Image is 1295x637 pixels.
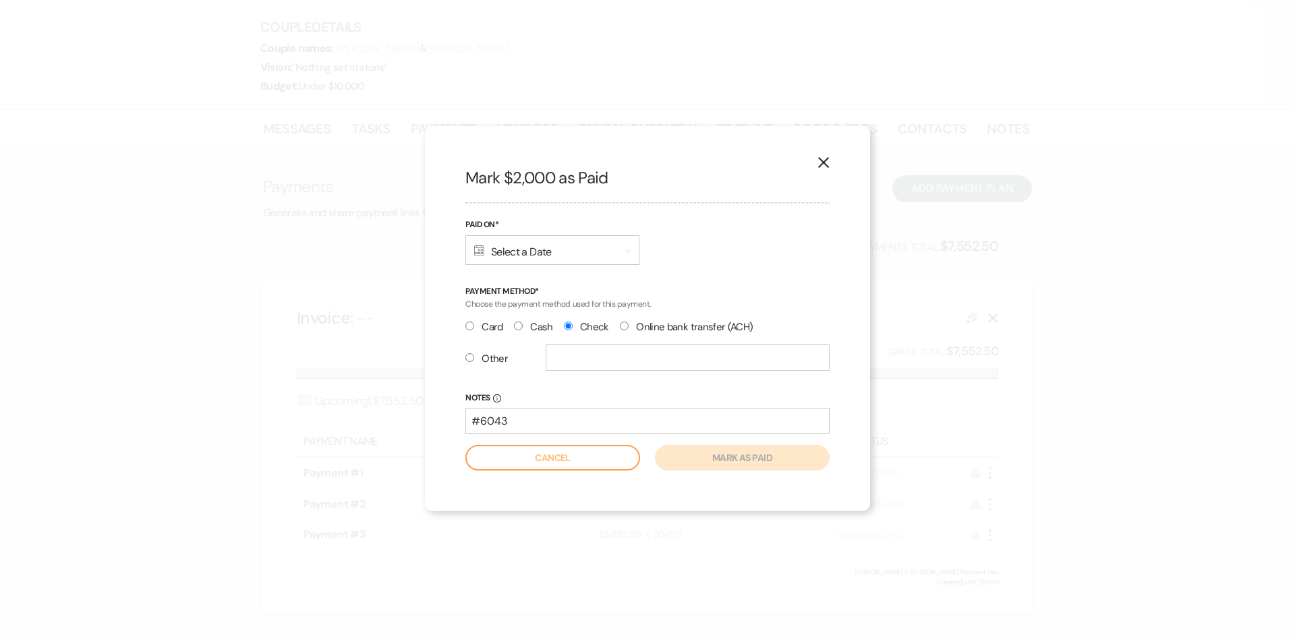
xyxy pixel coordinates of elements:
label: Cash [514,318,553,336]
label: Online bank transfer (ACH) [620,318,753,336]
input: Other [465,353,474,362]
label: Paid On* [465,218,639,233]
input: Check [564,322,573,330]
input: Card [465,322,474,330]
h2: Mark $2,000 as Paid [465,166,830,189]
label: Check [564,318,609,336]
span: Choose the payment method used for this payment. [465,299,651,309]
label: Notes [465,391,830,406]
button: Cancel [465,445,640,471]
p: Payment Method* [465,285,830,298]
input: Online bank transfer (ACH) [620,322,629,330]
button: Mark as paid [655,445,830,471]
label: Card [465,318,503,336]
input: Cash [514,322,523,330]
div: Select a Date [465,235,639,265]
label: Other [465,350,508,368]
